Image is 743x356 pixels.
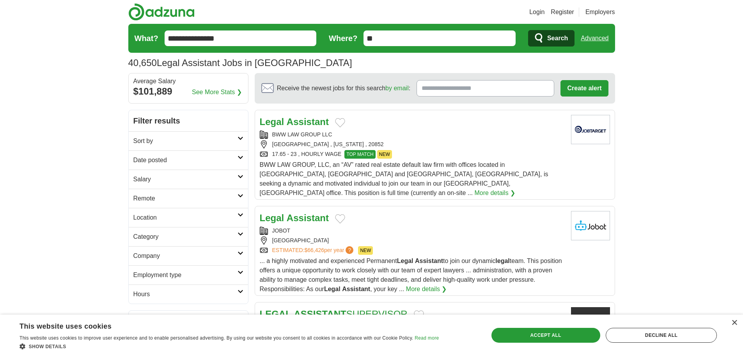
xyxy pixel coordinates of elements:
a: LEGAL ASSISTANTSUPERVISOR [260,309,408,319]
div: 17.65 - 23 , HOURLY WAGE [260,150,565,159]
span: 40,650 [128,56,157,70]
strong: Assistant [415,258,443,264]
h2: Employment type [133,270,238,280]
a: Category [129,227,248,246]
a: Employers [585,7,615,17]
button: Add to favorite jobs [335,118,345,127]
a: Legal Assistant [260,116,329,127]
a: Register [551,7,574,17]
span: ? [346,246,353,254]
h2: Category [133,232,238,242]
span: Show details [29,344,66,349]
img: Jobot logo [571,211,610,240]
a: Legal Assistant [260,213,329,223]
h2: Remote [133,194,238,203]
label: What? [135,32,158,44]
span: NEW [358,246,373,255]
span: $66,426 [304,247,324,253]
img: Company logo [571,115,610,144]
button: Add to favorite jobs [414,310,424,320]
a: Company [129,246,248,265]
a: Date posted [129,150,248,170]
h2: Sort by [133,136,238,146]
strong: legal [495,258,509,264]
h2: Filter results [129,110,248,131]
div: Close [731,320,737,326]
span: Receive the newest jobs for this search : [277,84,410,93]
strong: Assistant [342,286,370,292]
h1: Legal Assistant Jobs in [GEOGRAPHIC_DATA] [128,57,352,68]
strong: Assistant [287,116,329,127]
h2: Date posted [133,156,238,165]
img: Adzuna logo [128,3,195,21]
label: Where? [329,32,357,44]
a: ESTIMATED:$66,426per year? [272,246,355,255]
strong: ASSISTANT [294,309,346,319]
div: [GEOGRAPHIC_DATA] [260,236,565,245]
strong: LEGAL [260,309,291,319]
div: Average Salary [133,78,243,84]
a: More details ❯ [475,188,516,198]
div: Accept all [491,328,600,343]
strong: Legal [324,286,340,292]
div: $101,889 [133,84,243,98]
button: Add to favorite jobs [335,214,345,224]
strong: Legal [397,258,413,264]
span: This website uses cookies to improve user experience and to enable personalised advertising. By u... [20,335,413,341]
span: NEW [377,150,392,159]
div: This website uses cookies [20,319,419,331]
h2: Company [133,251,238,261]
div: Show details [20,342,439,350]
h2: Hours [133,290,238,299]
span: BWW LAW GROUP, LLC, an “AV” rated real estate default law firm with offices located in [GEOGRAPHI... [260,161,548,196]
button: Search [528,30,575,47]
a: Hours [129,284,248,304]
a: Read more, opens a new window [415,335,439,341]
a: by email [385,85,409,91]
img: Company logo [571,307,610,336]
div: BWW LAW GROUP LLC [260,131,565,139]
span: Search [547,30,568,46]
a: Salary [129,170,248,189]
a: Advanced [581,30,608,46]
button: Create alert [560,80,608,97]
a: See More Stats ❯ [192,88,242,97]
span: ... a highly motivated and experienced Permanent to join our dynamic team. This position offers a... [260,258,562,292]
strong: Assistant [287,213,329,223]
h2: Location [133,213,238,222]
a: Employment type [129,265,248,284]
div: Decline all [606,328,717,343]
strong: Legal [260,116,284,127]
strong: Legal [260,213,284,223]
div: [GEOGRAPHIC_DATA] , [US_STATE] , 20852 [260,140,565,148]
span: TOP MATCH [344,150,375,159]
a: Remote [129,189,248,208]
a: More details ❯ [406,284,447,294]
a: Sort by [129,131,248,150]
a: Location [129,208,248,227]
a: Login [529,7,544,17]
a: JOBOT [272,227,291,234]
h2: Salary [133,175,238,184]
